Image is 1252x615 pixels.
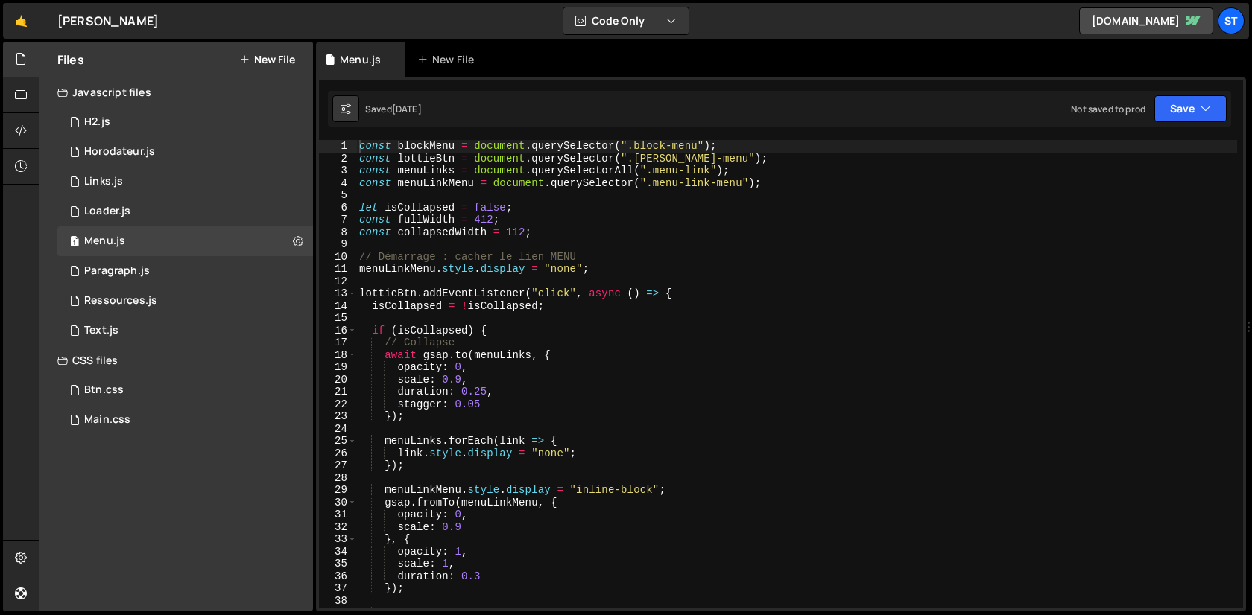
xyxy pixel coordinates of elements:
[39,77,313,107] div: Javascript files
[1071,103,1145,115] div: Not saved to prod
[57,226,313,256] div: 15898/42446.js
[319,398,357,411] div: 22
[84,175,123,188] div: Links.js
[1154,95,1227,122] button: Save
[319,226,357,239] div: 8
[319,374,357,386] div: 20
[84,383,124,397] div: Btn.css
[57,197,313,226] div: 15898/42478.js
[1079,7,1213,34] a: [DOMAIN_NAME]
[319,251,357,264] div: 10
[57,51,84,68] h2: Files
[319,337,357,349] div: 17
[57,107,313,137] div: 15898/42449.js
[319,214,357,226] div: 7
[319,435,357,447] div: 25
[84,324,118,337] div: Text.js
[57,256,313,286] div: 15898/42450.js
[84,235,125,248] div: Menu.js
[319,533,357,546] div: 33
[84,115,110,129] div: H2.js
[319,570,357,583] div: 36
[319,595,357,608] div: 38
[319,177,357,190] div: 4
[57,375,313,405] div: 15898/42425.css
[319,484,357,497] div: 29
[319,472,357,485] div: 28
[319,386,357,398] div: 21
[319,361,357,374] div: 19
[417,52,480,67] div: New File
[57,286,313,316] div: 15898/44119.js
[319,165,357,177] div: 3
[340,52,381,67] div: Menu.js
[84,413,130,427] div: Main.css
[319,459,357,472] div: 27
[57,405,313,435] div: 15898/42416.css
[239,54,295,66] button: New File
[319,153,357,165] div: 2
[319,410,357,423] div: 23
[319,140,357,153] div: 1
[319,558,357,570] div: 35
[39,345,313,375] div: CSS files
[319,202,357,214] div: 6
[319,509,357,521] div: 31
[84,145,155,159] div: Horodateur.js
[319,521,357,534] div: 32
[57,12,159,30] div: [PERSON_NAME]
[319,349,357,362] div: 18
[84,264,150,278] div: Paragraph.js
[57,137,313,167] div: 15898/45849.js
[392,103,422,115] div: [DATE]
[84,294,157,307] div: Ressources.js
[1218,7,1245,34] a: St
[57,316,313,345] div: 15898/42409.js
[319,189,357,202] div: 5
[319,300,357,313] div: 14
[319,263,357,275] div: 11
[3,3,39,39] a: 🤙
[563,7,689,34] button: Code Only
[319,238,357,251] div: 9
[319,287,357,300] div: 13
[319,582,357,595] div: 37
[319,312,357,325] div: 15
[84,205,130,218] div: Loader.js
[319,546,357,558] div: 34
[319,497,357,509] div: 30
[319,423,357,436] div: 24
[319,275,357,288] div: 12
[319,325,357,337] div: 16
[365,103,422,115] div: Saved
[319,447,357,460] div: 26
[57,167,313,197] div: 15898/42448.js
[70,237,79,249] span: 1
